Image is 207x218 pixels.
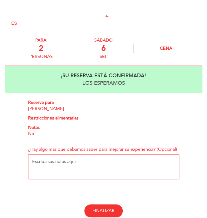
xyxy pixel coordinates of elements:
button: FINALIZAR [84,204,123,217]
div: PARA [29,38,53,43]
div: No [28,131,179,137]
div: 2 [29,44,53,53]
div: sep. [74,54,133,59]
div: Restricciones alimentarias [28,115,179,121]
div: [PERSON_NAME] [28,106,179,112]
div: personas [29,54,53,59]
div: 6 [74,44,133,53]
div: Reserva para [28,99,179,106]
div: Notas [28,124,179,131]
span: FINALIZAR [92,208,115,213]
div: LOS ESPERAMOS [11,79,196,87]
div: sábado [74,38,133,43]
div: Cena [160,46,172,51]
label: ¿Hay algo más que debamos saber para mejorar su experiencia? (Opcional) [28,146,177,153]
div: ¡SU RESERVA ESTÁ CONFIRMADA! [11,72,196,79]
